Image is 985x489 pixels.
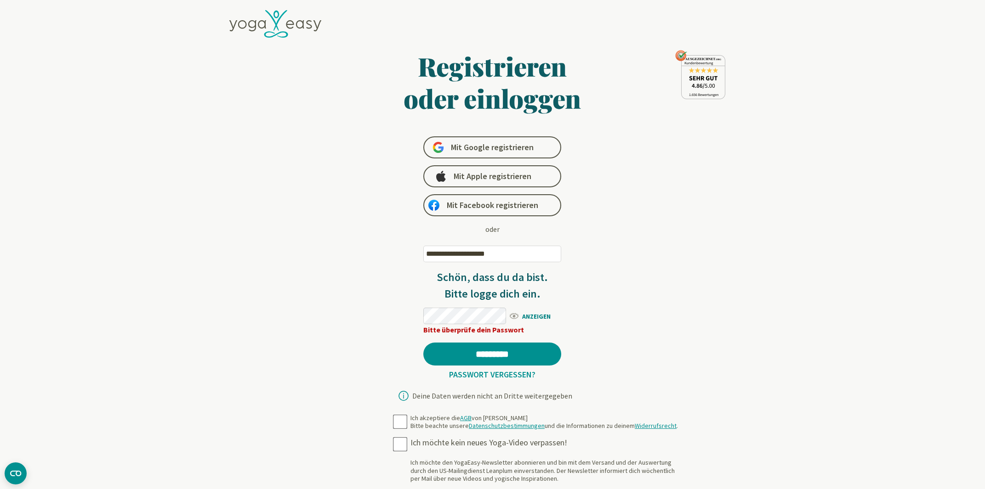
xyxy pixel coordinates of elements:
[423,324,561,335] div: Bitte überprüfe dein Passwort
[675,50,725,99] img: ausgezeichnet_seal.png
[5,462,27,484] button: CMP-Widget öffnen
[410,414,678,430] div: Ich akzeptiere die von [PERSON_NAME] Bitte beachte unsere und die Informationen zu deinem .
[423,269,561,302] h3: Schön, dass du da bist. Bitte logge dich ein.
[447,200,538,211] span: Mit Facebook registrieren
[454,171,531,182] span: Mit Apple registrieren
[423,165,561,187] a: Mit Apple registrieren
[410,438,682,448] div: Ich möchte kein neues Yoga-Video verpassen!
[485,224,500,235] div: oder
[315,50,671,114] h1: Registrieren oder einloggen
[635,422,677,430] a: Widerrufsrecht
[412,392,572,399] div: Deine Daten werden nicht an Dritte weitergegeben
[451,142,534,153] span: Mit Google registrieren
[469,422,545,430] a: Datenschutzbestimmungen
[460,414,472,422] a: AGB
[445,369,539,380] a: Passwort vergessen?
[423,136,561,158] a: Mit Google registrieren
[423,194,561,216] a: Mit Facebook registrieren
[508,310,561,321] span: ANZEIGEN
